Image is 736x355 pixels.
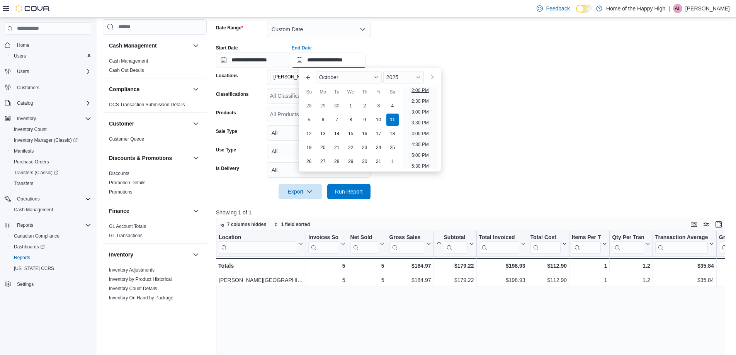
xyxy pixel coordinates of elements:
span: Transfers [14,180,33,187]
span: Operations [14,194,91,204]
button: Canadian Compliance [8,231,94,241]
a: Reports [11,253,33,262]
label: Products [216,110,236,116]
a: Discounts [109,171,129,176]
a: Dashboards [11,242,48,251]
span: Canadian Compliance [11,231,91,241]
button: Transaction Average [655,234,714,254]
span: Cash Management [14,207,53,213]
button: Finance [109,207,190,215]
a: OCS Transaction Submission Details [109,102,185,107]
button: Reports [14,221,36,230]
button: Users [2,66,94,77]
button: 1 field sorted [270,220,313,229]
div: day-2 [359,100,371,112]
li: 5:00 PM [408,151,432,160]
div: 1 [572,261,607,270]
span: Inventory Count [14,126,47,132]
div: Tu [331,86,343,98]
div: day-21 [331,141,343,154]
button: Inventory [2,113,94,124]
a: Feedback [534,1,573,16]
div: day-30 [359,155,371,168]
a: Inventory Manager (Classic) [8,135,94,146]
span: Inventory Manager (Classic) [14,137,78,143]
button: Previous Month [302,71,314,83]
span: Cash Out Details [109,67,144,73]
span: Reports [14,255,30,261]
div: day-26 [303,155,315,168]
span: Transfers (Classic) [11,168,91,177]
span: Purchase Orders [14,159,49,165]
button: Users [14,67,32,76]
span: Discounts [109,170,129,177]
span: Settings [14,279,91,289]
div: Discounts & Promotions [103,169,207,200]
div: $35.84 [655,261,714,270]
div: 5 [308,275,345,285]
li: 2:30 PM [408,97,432,106]
button: Transfers [8,178,94,189]
label: End Date [292,45,312,51]
a: Transfers (Classic) [8,167,94,178]
button: Reports [2,220,94,231]
div: $198.93 [479,261,525,270]
div: Button. Open the month selector. October is currently selected. [316,71,382,83]
div: Items Per Transaction [572,234,601,241]
span: 1 field sorted [281,221,310,228]
span: Estevan - Estevan Plaza - Fire & Flower [270,73,343,81]
span: Canadian Compliance [14,233,59,239]
button: Operations [2,194,94,204]
a: Inventory Count Details [109,286,157,291]
div: day-17 [372,127,385,140]
a: Cash Management [11,205,56,214]
span: Cash Management [109,58,148,64]
div: $179.22 [436,261,474,270]
button: Purchase Orders [8,156,94,167]
a: Customer Queue [109,136,144,142]
button: Inventory [14,114,39,123]
div: Th [359,86,371,98]
button: Inventory Count [8,124,94,135]
label: Use Type [216,147,236,153]
div: $198.93 [479,275,525,285]
span: Transfers (Classic) [14,170,58,176]
a: Inventory Adjustments [109,267,155,273]
div: Compliance [103,100,207,112]
span: Users [14,67,91,76]
button: Net Sold [350,234,384,254]
button: Customer [109,120,190,127]
div: Total Invoiced [479,234,519,241]
div: day-10 [372,114,385,126]
label: Is Delivery [216,165,239,172]
div: Invoices Sold [308,234,339,254]
a: Settings [14,280,37,289]
div: $184.97 [389,261,431,270]
button: Home [2,39,94,51]
button: Display options [702,220,711,229]
input: Press the down key to open a popover containing a calendar. [216,53,290,68]
button: Cash Management [8,204,94,215]
a: Promotions [109,189,133,195]
a: Customers [14,83,42,92]
div: 5 [350,261,384,270]
span: 2025 [386,74,398,80]
button: Cash Management [109,42,190,49]
button: Customers [2,82,94,93]
ul: Time [403,87,438,168]
div: 1.2 [612,261,650,270]
div: day-9 [359,114,371,126]
span: Feedback [546,5,569,12]
div: day-4 [386,100,399,112]
div: 5 [308,261,345,270]
button: Items Per Transaction [572,234,607,254]
span: Inventory [14,114,91,123]
div: day-20 [317,141,329,154]
div: Totals [218,261,303,270]
button: Total Invoiced [479,234,525,254]
div: day-1 [386,155,399,168]
div: day-28 [331,155,343,168]
div: $35.84 [655,275,714,285]
h3: Finance [109,207,129,215]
